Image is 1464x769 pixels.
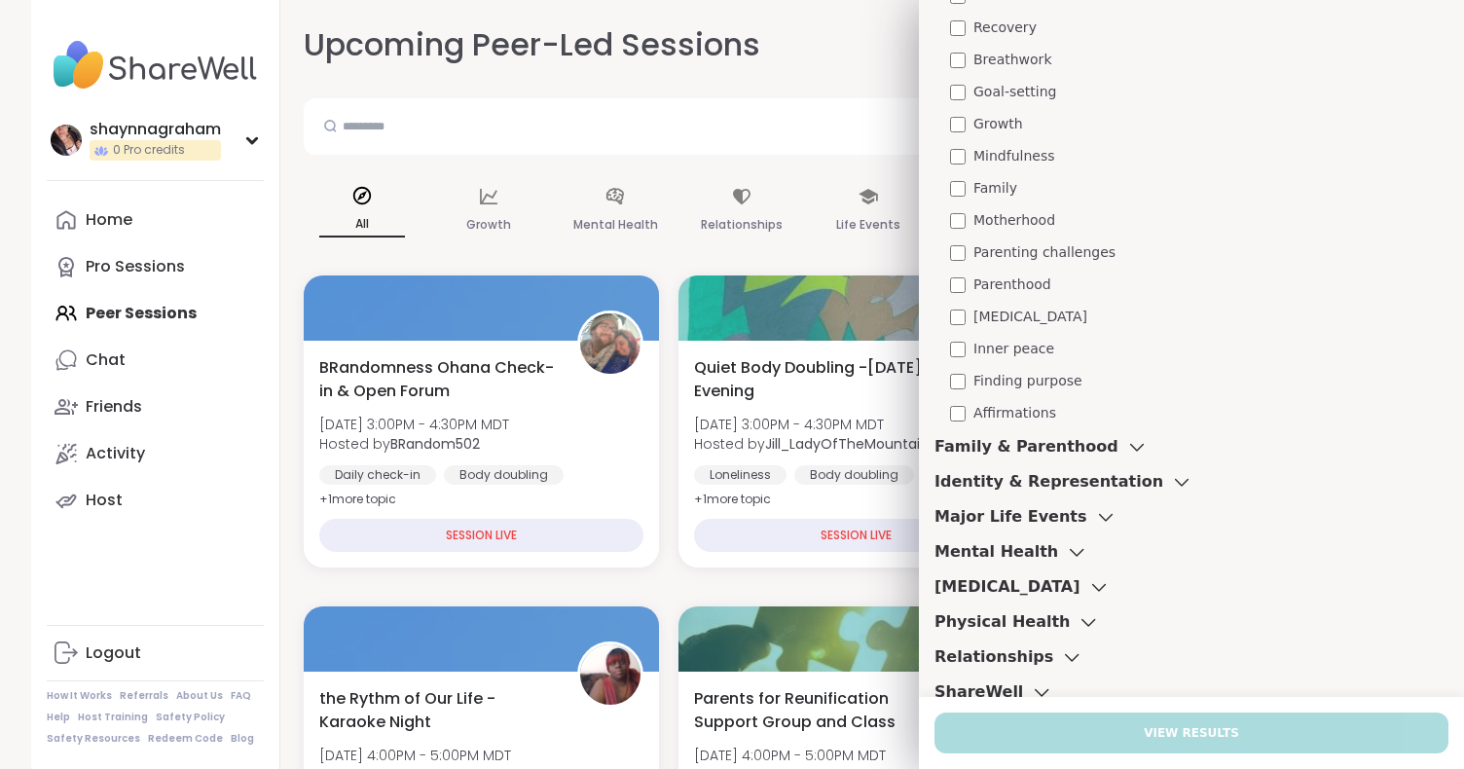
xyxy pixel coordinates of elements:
[47,630,264,677] a: Logout
[86,209,132,231] div: Home
[694,687,931,734] span: Parents for Reunification Support Group and Class
[973,114,1023,134] span: Growth
[694,746,886,765] span: [DATE] 4:00PM - 5:00PM MDT
[319,356,556,403] span: BRandomness Ohana Check-in & Open Forum
[47,477,264,524] a: Host
[86,396,142,418] div: Friends
[47,197,264,243] a: Home
[973,339,1054,359] span: Inner peace
[231,732,254,746] a: Blog
[319,434,509,454] span: Hosted by
[390,434,480,454] b: BRandom502
[120,689,168,703] a: Referrals
[973,18,1037,38] span: Recovery
[934,505,1087,529] h3: Major Life Events
[973,146,1055,166] span: Mindfulness
[47,689,112,703] a: How It Works
[973,242,1116,263] span: Parenting challenges
[51,125,82,156] img: shaynnagraham
[319,415,509,434] span: [DATE] 3:00PM - 4:30PM MDT
[47,384,264,430] a: Friends
[444,465,564,485] div: Body doubling
[231,689,251,703] a: FAQ
[176,689,223,703] a: About Us
[694,434,929,454] span: Hosted by
[934,540,1058,564] h3: Mental Health
[701,213,783,237] p: Relationships
[934,575,1080,599] h3: [MEDICAL_DATA]
[934,645,1053,669] h3: Relationships
[319,465,436,485] div: Daily check-in
[694,519,1018,552] div: SESSION LIVE
[319,519,643,552] div: SESSION LIVE
[973,50,1052,70] span: Breathwork
[934,713,1448,753] button: View Results
[694,415,929,434] span: [DATE] 3:00PM - 4:30PM MDT
[304,23,760,67] h2: Upcoming Peer-Led Sessions
[934,680,1023,704] h3: ShareWell
[47,337,264,384] a: Chat
[973,371,1082,391] span: Finding purpose
[86,642,141,664] div: Logout
[78,711,148,724] a: Host Training
[156,711,225,724] a: Safety Policy
[973,210,1055,231] span: Motherhood
[580,644,640,705] img: mwanabe3
[47,31,264,99] img: ShareWell Nav Logo
[148,732,223,746] a: Redeem Code
[90,119,221,140] div: shaynnagraham
[47,430,264,477] a: Activity
[694,465,787,485] div: Loneliness
[973,178,1017,199] span: Family
[47,243,264,290] a: Pro Sessions
[86,443,145,464] div: Activity
[86,349,126,371] div: Chat
[973,307,1087,327] span: [MEDICAL_DATA]
[934,435,1118,458] h3: Family & Parenthood
[765,434,929,454] b: Jill_LadyOfTheMountain
[319,212,405,238] p: All
[973,403,1056,423] span: Affirmations
[319,746,511,765] span: [DATE] 4:00PM - 5:00PM MDT
[86,256,185,277] div: Pro Sessions
[934,470,1163,494] h3: Identity & Representation
[580,313,640,374] img: BRandom502
[973,82,1056,102] span: Goal-setting
[113,142,185,159] span: 0 Pro credits
[836,213,900,237] p: Life Events
[86,490,123,511] div: Host
[466,213,511,237] p: Growth
[47,711,70,724] a: Help
[934,610,1070,634] h3: Physical Health
[573,213,658,237] p: Mental Health
[47,732,140,746] a: Safety Resources
[794,465,914,485] div: Body doubling
[973,275,1051,295] span: Parenthood
[1144,724,1239,742] span: View Results
[319,687,556,734] span: the Rythm of Our Life - Karaoke Night
[694,356,931,403] span: Quiet Body Doubling -[DATE] Evening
